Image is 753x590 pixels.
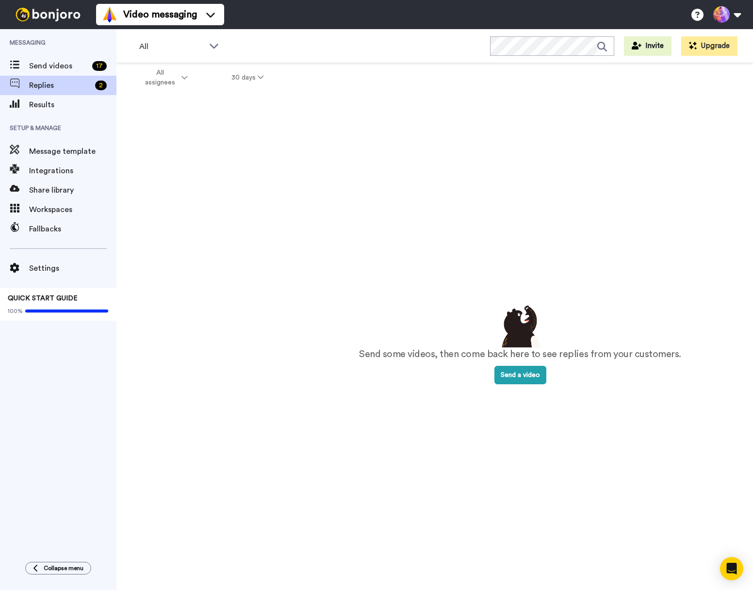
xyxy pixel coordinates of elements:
div: 2 [95,81,107,90]
span: Send videos [29,60,88,72]
img: bj-logo-header-white.svg [12,8,84,21]
button: All assignees [118,64,210,91]
span: Settings [29,262,116,274]
span: Video messaging [123,8,197,21]
span: All [139,41,204,52]
span: Workspaces [29,204,116,215]
span: Integrations [29,165,116,177]
span: Message template [29,146,116,157]
button: Invite [624,36,671,56]
a: Send a video [494,372,546,378]
span: 100% [8,307,23,315]
span: Results [29,99,116,111]
button: Collapse menu [25,562,91,574]
span: Collapse menu [44,564,83,572]
span: Replies [29,80,91,91]
span: Fallbacks [29,223,116,235]
p: Send some videos, then come back here to see replies from your customers. [359,347,681,361]
img: results-emptystates.png [496,303,544,347]
button: 30 days [210,69,286,86]
button: Upgrade [681,36,737,56]
img: vm-color.svg [102,7,117,22]
span: Share library [29,184,116,196]
span: QUICK START GUIDE [8,295,78,302]
div: 17 [92,61,107,71]
button: Send a video [494,366,546,384]
span: All assignees [140,68,180,87]
div: Open Intercom Messenger [720,557,743,580]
